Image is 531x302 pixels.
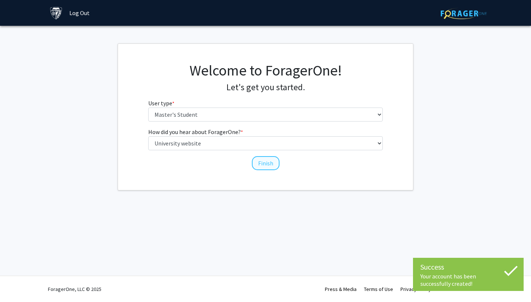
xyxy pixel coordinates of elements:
[6,269,31,296] iframe: Chat
[420,261,516,273] div: Success
[364,286,393,292] a: Terms of Use
[48,276,101,302] div: ForagerOne, LLC © 2025
[325,286,357,292] a: Press & Media
[252,156,280,170] button: Finish
[50,7,63,20] img: Johns Hopkins University Logo
[148,62,383,79] h1: Welcome to ForagerOne!
[148,99,174,108] label: User type
[148,82,383,93] h4: Let's get you started.
[400,286,431,292] a: Privacy Policy
[420,273,516,287] div: Your account has been successfully created!
[148,127,243,136] label: How did you hear about ForagerOne?
[441,8,487,19] img: ForagerOne Logo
